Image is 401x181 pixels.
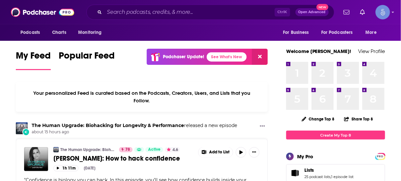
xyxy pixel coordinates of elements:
[298,11,326,14] span: Open Advanced
[297,153,313,160] div: My Pro
[331,174,354,179] a: 1 episode list
[148,146,161,153] span: Active
[304,167,354,173] a: Lists
[199,147,233,158] button: Show More Button
[59,50,115,65] span: Popular Feed
[163,54,204,60] p: Podchaser Update!
[59,50,115,70] a: Popular Feed
[249,147,260,158] button: Show More Button
[78,28,102,37] span: Monitoring
[119,147,133,152] a: 78
[257,122,268,131] button: Show More Button
[209,150,230,155] span: Add to List
[304,174,331,179] a: 25 podcast lists
[366,28,377,37] span: More
[376,5,390,19] img: User Profile
[60,147,115,152] a: The Human Upgrade: Biohacking for Longevity & Performance
[11,6,74,18] img: Podchaser - Follow, Share and Rate Podcasts
[16,50,51,70] a: My Feed
[283,28,309,37] span: For Business
[289,168,302,178] a: Lists
[145,147,163,152] a: Active
[32,122,237,129] h3: released a new episode
[321,28,353,37] span: For Podcasters
[84,166,95,170] div: [DATE]
[86,5,334,20] div: Search podcasts, credits, & more...
[361,26,385,39] button: open menu
[52,28,66,37] span: Charts
[376,5,390,19] span: Logged in as Spiral5-G1
[53,165,78,171] button: 1h 11m
[74,26,110,39] button: open menu
[376,5,390,19] button: Show profile menu
[165,147,180,152] button: 4.6
[357,7,368,18] a: Show notifications dropdown
[286,48,352,54] a: Welcome [PERSON_NAME]!
[317,26,362,39] button: open menu
[32,122,184,128] a: The Human Upgrade: Biohacking for Longevity & Performance
[16,82,268,112] div: Your personalized Feed is curated based on the Podcasts, Creators, Users, and Lists that you Follow.
[376,154,384,159] a: PRO
[48,26,70,39] a: Charts
[344,113,374,125] button: Share Top 8
[24,147,48,171] img: Lisa Bilyeu: How to hack confidence
[278,26,317,39] button: open menu
[358,48,385,54] a: View Profile
[286,131,385,140] a: Create My Top 8
[20,28,40,37] span: Podcasts
[105,7,275,17] input: Search podcasts, credits, & more...
[298,115,339,123] button: Change Top 8
[304,167,314,173] span: Lists
[16,26,48,39] button: open menu
[53,154,180,163] span: [PERSON_NAME]: How to hack confidence
[207,52,247,62] a: See What's New
[275,8,290,16] span: Ctrl K
[16,122,28,134] img: The Human Upgrade: Biohacking for Longevity & Performance
[53,154,194,163] a: [PERSON_NAME]: How to hack confidence
[125,146,130,153] span: 78
[341,7,352,18] a: Show notifications dropdown
[295,8,329,16] button: Open AdvancedNew
[32,129,237,135] span: about 15 hours ago
[53,147,59,152] img: The Human Upgrade: Biohacking for Longevity & Performance
[22,128,30,136] div: New Episode
[16,50,51,65] span: My Feed
[317,4,328,10] span: New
